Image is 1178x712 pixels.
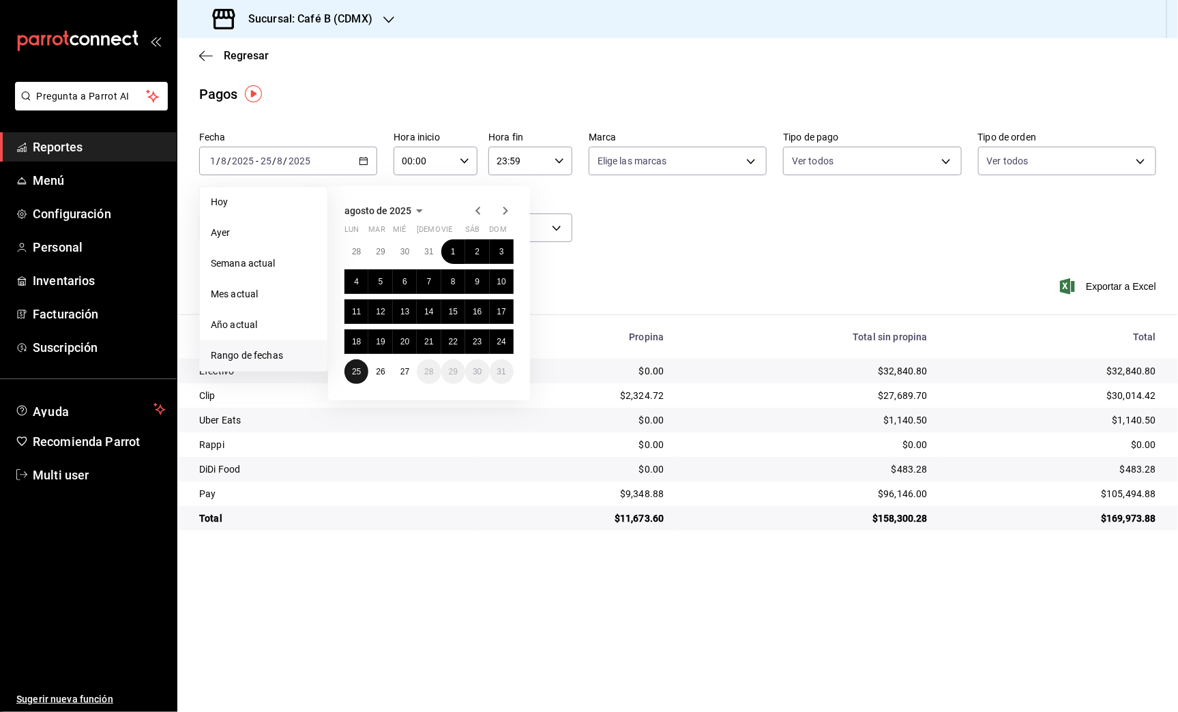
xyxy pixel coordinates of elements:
[427,277,432,286] abbr: 7 de agosto de 2025
[686,438,928,451] div: $0.00
[220,155,227,166] input: --
[376,337,385,346] abbr: 19 de agosto de 2025
[10,99,168,113] a: Pregunta a Parrot AI
[379,277,383,286] abbr: 5 de agosto de 2025
[441,225,452,239] abbr: viernes
[211,348,316,363] span: Rango de fechas
[199,438,469,451] div: Rappi
[33,171,166,190] span: Menú
[783,133,961,143] label: Tipo de pago
[376,247,385,256] abbr: 29 de julio de 2025
[393,269,417,294] button: 6 de agosto de 2025
[237,11,372,27] h3: Sucursal: Café B (CDMX)
[394,133,477,143] label: Hora inicio
[490,299,514,324] button: 17 de agosto de 2025
[33,338,166,357] span: Suscripción
[949,413,1156,427] div: $1,140.50
[376,307,385,316] abbr: 12 de agosto de 2025
[209,155,216,166] input: --
[15,82,168,110] button: Pregunta a Parrot AI
[488,133,572,143] label: Hora fin
[491,389,664,402] div: $2,324.72
[686,511,928,525] div: $158,300.28
[393,299,417,324] button: 13 de agosto de 2025
[949,462,1156,476] div: $483.28
[33,432,166,451] span: Recomienda Parrot
[497,367,506,376] abbr: 31 de agosto de 2025
[686,364,928,378] div: $32,840.80
[441,359,465,384] button: 29 de agosto de 2025
[473,367,482,376] abbr: 30 de agosto de 2025
[211,256,316,271] span: Semana actual
[949,511,1156,525] div: $169,973.88
[417,329,441,354] button: 21 de agosto de 2025
[344,269,368,294] button: 4 de agosto de 2025
[441,299,465,324] button: 15 de agosto de 2025
[490,239,514,264] button: 3 de agosto de 2025
[417,359,441,384] button: 28 de agosto de 2025
[451,277,456,286] abbr: 8 de agosto de 2025
[33,401,148,417] span: Ayuda
[449,307,458,316] abbr: 15 de agosto de 2025
[589,133,767,143] label: Marca
[368,269,392,294] button: 5 de agosto de 2025
[491,413,664,427] div: $0.00
[497,307,506,316] abbr: 17 de agosto de 2025
[686,462,928,476] div: $483.28
[686,487,928,501] div: $96,146.00
[949,389,1156,402] div: $30,014.42
[424,367,433,376] abbr: 28 de agosto de 2025
[491,462,664,476] div: $0.00
[465,329,489,354] button: 23 de agosto de 2025
[33,238,166,256] span: Personal
[368,299,392,324] button: 12 de agosto de 2025
[277,155,284,166] input: --
[245,85,262,102] button: Tooltip marker
[400,337,409,346] abbr: 20 de agosto de 2025
[465,359,489,384] button: 30 de agosto de 2025
[417,239,441,264] button: 31 de julio de 2025
[199,487,469,501] div: Pay
[16,692,166,707] span: Sugerir nueva función
[949,487,1156,501] div: $105,494.88
[451,247,456,256] abbr: 1 de agosto de 2025
[400,307,409,316] abbr: 13 de agosto de 2025
[491,331,664,342] div: Propina
[224,49,269,62] span: Regresar
[199,49,269,62] button: Regresar
[211,226,316,240] span: Ayer
[417,299,441,324] button: 14 de agosto de 2025
[368,239,392,264] button: 29 de julio de 2025
[344,225,359,239] abbr: lunes
[288,155,311,166] input: ----
[344,359,368,384] button: 25 de agosto de 2025
[199,462,469,476] div: DiDi Food
[473,307,482,316] abbr: 16 de agosto de 2025
[227,155,231,166] span: /
[368,329,392,354] button: 19 de agosto de 2025
[199,413,469,427] div: Uber Eats
[490,329,514,354] button: 24 de agosto de 2025
[491,364,664,378] div: $0.00
[150,35,161,46] button: open_drawer_menu
[352,367,361,376] abbr: 25 de agosto de 2025
[352,307,361,316] abbr: 11 de agosto de 2025
[475,247,480,256] abbr: 2 de agosto de 2025
[199,133,377,143] label: Fecha
[368,359,392,384] button: 26 de agosto de 2025
[400,247,409,256] abbr: 30 de julio de 2025
[33,271,166,290] span: Inventarios
[686,413,928,427] div: $1,140.50
[344,299,368,324] button: 11 de agosto de 2025
[211,318,316,332] span: Año actual
[354,277,359,286] abbr: 4 de agosto de 2025
[949,364,1156,378] div: $32,840.80
[465,299,489,324] button: 16 de agosto de 2025
[402,277,407,286] abbr: 6 de agosto de 2025
[400,367,409,376] abbr: 27 de agosto de 2025
[376,367,385,376] abbr: 26 de agosto de 2025
[499,247,504,256] abbr: 3 de agosto de 2025
[949,438,1156,451] div: $0.00
[211,287,316,301] span: Mes actual
[465,225,480,239] abbr: sábado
